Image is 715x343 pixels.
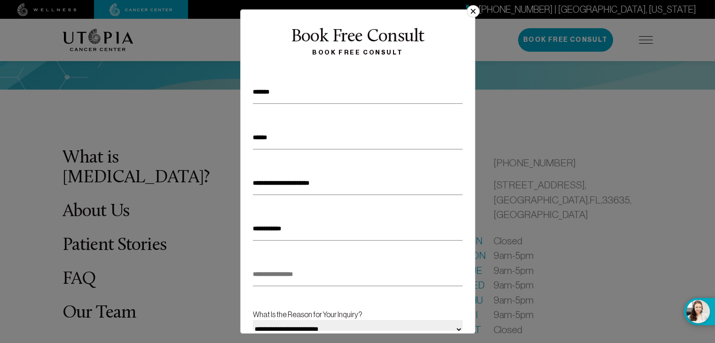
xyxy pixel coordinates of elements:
[251,47,465,58] div: Book Free Consult
[253,320,463,339] select: What Is the Reason for Your Inquiry?
[467,5,479,17] button: ×
[251,27,465,47] div: Book Free Consult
